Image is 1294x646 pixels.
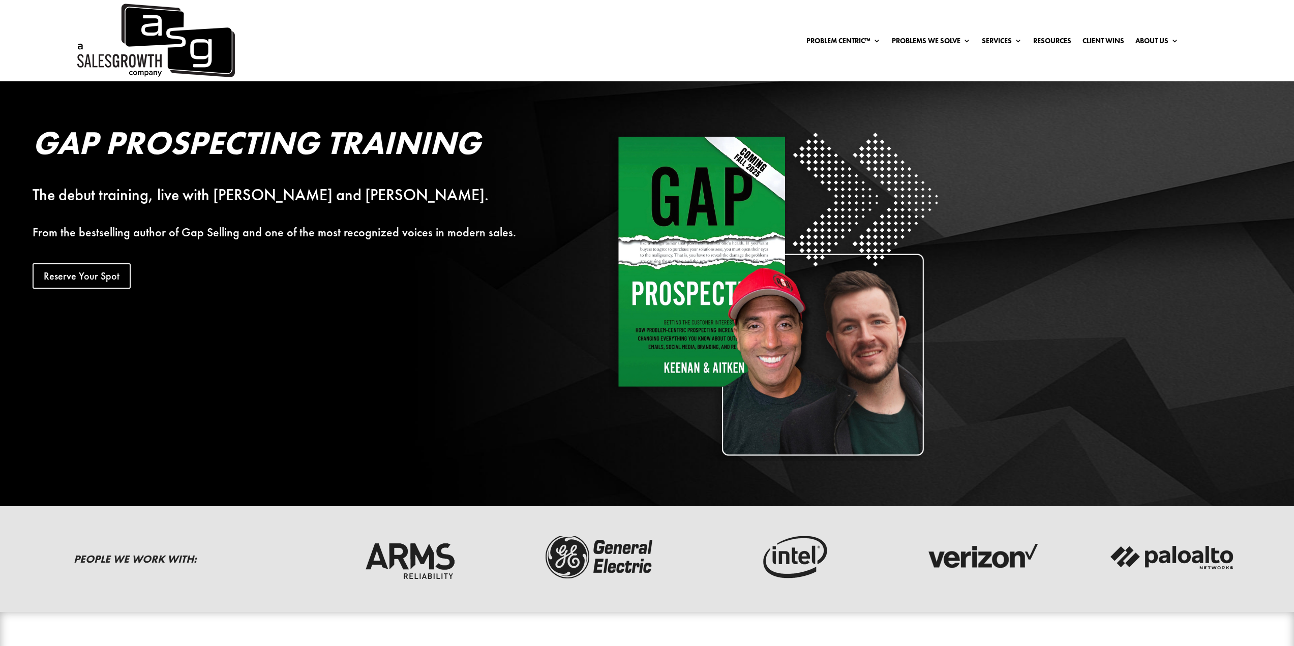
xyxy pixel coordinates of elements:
p: From the bestselling author of Gap Selling and one of the most recognized voices in modern sales. [33,226,559,238]
a: Problems We Solve [892,37,971,48]
img: arms-reliability-logo-dark [346,532,473,582]
img: ge-logo-dark [537,532,664,582]
a: Client Wins [1082,37,1124,48]
img: intel-logo-dark [728,532,855,582]
img: verizon-logo-dark [918,532,1045,582]
img: palato-networks-logo-dark [1109,532,1236,582]
div: The debut training, live with [PERSON_NAME] and [PERSON_NAME]. [33,189,559,201]
img: Square White - Shadow [609,127,944,461]
a: Problem Centric™ [806,37,881,48]
a: Resources [1033,37,1071,48]
a: About Us [1135,37,1179,48]
a: Services [982,37,1022,48]
a: Reserve Your Spot [33,263,131,289]
h2: Gap Prospecting Training [33,127,559,164]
